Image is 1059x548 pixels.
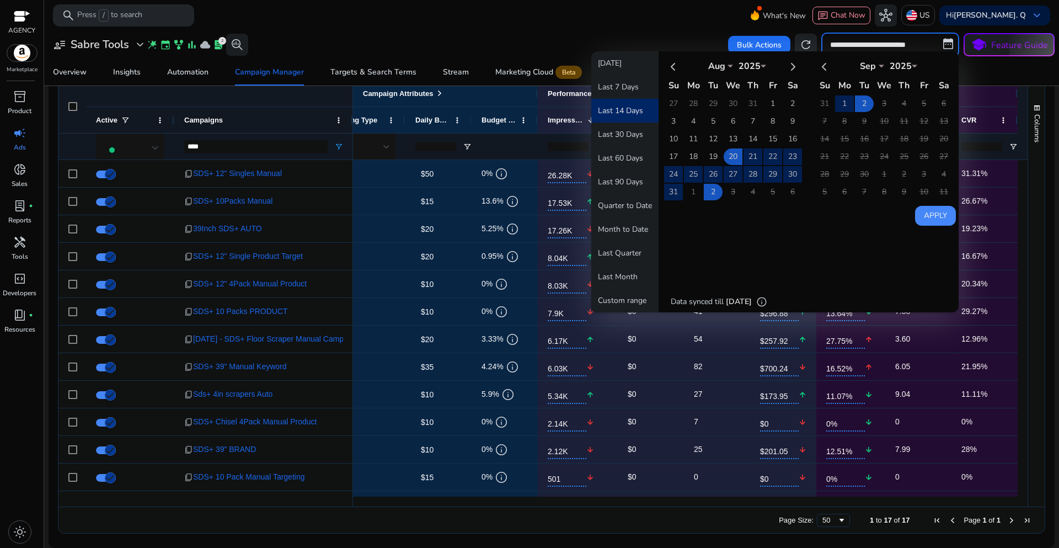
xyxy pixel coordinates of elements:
[586,163,594,185] mat-icon: arrow_downward
[694,328,740,350] span: 54
[865,356,873,379] mat-icon: arrow_upward
[482,116,516,124] span: Budget Used
[167,68,208,76] div: Automation
[506,195,519,208] span: info
[96,116,117,124] span: Active
[548,247,586,266] span: 8.04K
[421,252,434,261] span: $20
[160,39,171,50] span: event
[71,38,129,51] h3: Sabre Tools
[591,289,659,312] button: Custom range
[700,60,733,72] div: Aug
[29,313,33,317] span: fiber_manual_record
[184,390,193,399] span: content_copy
[826,358,865,376] span: 16.52%
[760,468,799,487] span: $0
[459,193,473,210] mat-icon: edit
[865,384,873,406] mat-icon: arrow_downward
[13,272,26,285] span: code_blocks
[902,516,910,524] span: 17
[482,466,493,488] span: 0%
[548,220,586,238] span: 17.26K
[184,473,193,482] span: content_copy
[756,296,767,307] span: info
[591,217,659,241] button: Month to Date
[586,439,594,461] mat-icon: arrow_downward
[826,330,865,349] span: 27.75%
[831,10,865,20] span: Chat Now
[760,302,799,321] span: $296.88
[459,469,473,486] mat-icon: edit
[586,328,594,351] mat-icon: arrow_upward
[591,265,659,289] button: Last Month
[555,66,582,79] span: Beta
[991,39,1048,52] p: Feature Guide
[694,493,740,516] span: 0
[865,328,873,351] mat-icon: arrow_upward
[184,225,193,233] span: content_copy
[961,438,1008,461] span: 28%
[1009,142,1018,151] button: Open Filter Menu
[628,417,637,426] span: $0
[799,411,806,434] mat-icon: arrow_downward
[4,324,35,334] p: Resources
[795,34,817,56] button: refresh
[694,438,740,461] span: 25
[817,10,828,22] span: chat
[971,37,987,53] span: school
[694,383,740,406] span: 27
[548,275,586,294] span: 8.03K
[459,221,473,237] mat-icon: edit
[495,471,508,484] span: info
[421,363,434,371] span: $35
[421,390,434,399] span: $10
[895,383,942,406] span: 9.04
[3,288,36,298] p: Developers
[826,440,865,459] span: 12.51%
[884,516,891,524] span: 17
[184,140,328,153] input: Campaigns Filter Input
[29,204,33,208] span: fiber_manual_record
[506,222,519,236] span: info
[884,60,917,72] div: 2025
[421,307,434,316] span: $10
[733,60,766,72] div: 2025
[184,280,193,289] span: content_copy
[548,358,586,376] span: 6.03K
[421,418,434,427] span: $10
[961,190,1008,212] span: 26.67%
[193,245,303,268] span: SDS+ 12" Single Product Target
[193,383,272,406] span: Sds+ 4in scrapers Auto
[760,358,799,376] span: $700.24
[586,301,594,323] mat-icon: arrow_downward
[186,39,197,50] span: bar_chart
[628,362,637,371] span: $0
[591,51,659,75] button: [DATE]
[213,39,224,50] span: lab_profile
[961,466,1008,488] span: 0%
[694,355,740,378] span: 82
[53,68,87,76] div: Overview
[586,494,594,517] mat-icon: arrow_upward
[870,516,874,524] span: 1
[482,383,499,406] span: 5.9%
[586,273,594,296] mat-icon: arrow_downward
[760,493,806,516] p: $0
[826,385,865,404] span: 11.07%
[628,472,637,481] span: $0
[948,516,957,525] div: Previous Page
[591,123,659,146] button: Last 30 Days
[482,273,493,295] span: 0%
[799,328,806,351] mat-icon: arrow_upward
[184,363,193,371] span: content_copy
[235,68,304,76] div: Campaign Manager
[895,411,942,433] span: 0
[8,25,35,35] p: AGENCY
[495,305,508,318] span: info
[628,445,637,454] span: $0
[13,126,26,140] span: campaign
[330,68,416,76] div: Targets & Search Terms
[865,439,873,461] mat-icon: arrow_downward
[193,466,304,488] span: SDS+ 10 Pack Manual Targeting
[961,116,976,124] span: CVR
